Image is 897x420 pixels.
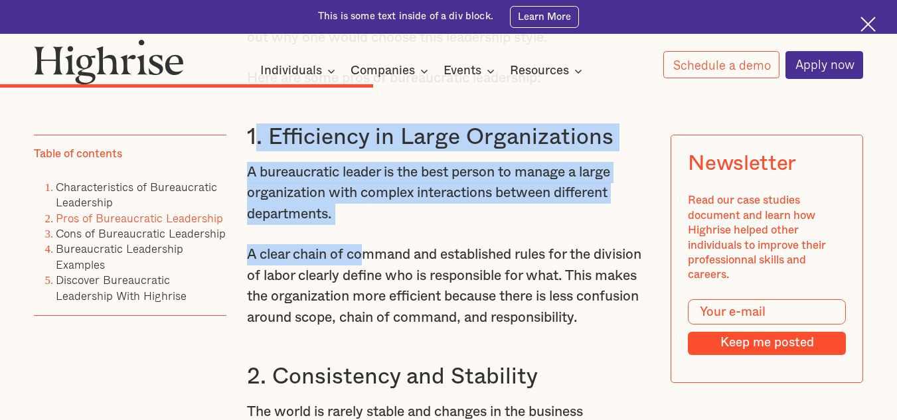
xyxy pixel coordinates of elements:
[663,51,780,78] a: Schedule a demo
[510,6,579,28] a: Learn More
[688,193,846,283] div: Read our case studies document and learn how Highrise helped other individuals to improve their p...
[247,123,650,151] h3: 1. Efficiency in Large Organizations
[688,332,846,355] input: Keep me posted
[318,10,493,23] div: This is some text inside of a div block.
[260,63,339,79] div: Individuals
[56,208,223,226] a: Pros of Bureaucratic Leadership
[351,63,415,79] div: Companies
[688,152,796,176] div: Newsletter
[260,63,322,79] div: Individuals
[785,51,864,79] a: Apply now
[34,147,122,161] div: Table of contents
[444,63,499,79] div: Events
[247,363,650,391] h3: 2. Consistency and Stability
[351,63,432,79] div: Companies
[56,224,226,242] a: Cons of Bureaucratic Leadership
[56,177,217,210] a: Characteristics of Bureaucratic Leadership
[247,244,650,328] p: A clear chain of command and established rules for the division of labor clearly define who is re...
[56,240,183,273] a: Bureaucratic Leadership Examples
[510,63,569,79] div: Resources
[56,271,187,304] a: Discover Bureaucratic Leadership With Highrise
[247,162,650,225] p: A bureaucratic leader is the best person to manage a large organization with complex interactions...
[34,39,184,84] img: Highrise logo
[510,63,586,79] div: Resources
[688,299,846,355] form: Modal Form
[688,299,846,324] input: Your e-mail
[444,63,481,79] div: Events
[860,17,876,32] img: Cross icon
